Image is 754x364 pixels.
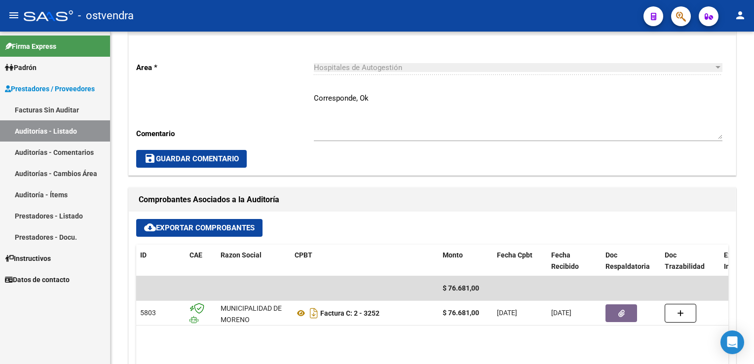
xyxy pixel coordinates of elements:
[443,251,463,259] span: Monto
[605,251,650,270] span: Doc Respaldatoria
[497,251,532,259] span: Fecha Cpbt
[5,274,70,285] span: Datos de contacto
[314,63,402,72] span: Hospitales de Autogestión
[140,309,156,317] span: 5803
[5,83,95,94] span: Prestadores / Proveedores
[734,9,746,21] mat-icon: person
[443,309,479,317] strong: $ 76.681,00
[307,305,320,321] i: Descargar documento
[493,245,547,277] datatable-header-cell: Fecha Cpbt
[144,221,156,233] mat-icon: cloud_download
[320,309,379,317] strong: Factura C: 2 - 3252
[78,5,134,27] span: - ostvendra
[217,245,291,277] datatable-header-cell: Razon Social
[136,62,314,73] p: Area *
[443,284,479,292] span: $ 76.681,00
[144,154,239,163] span: Guardar Comentario
[5,62,37,73] span: Padrón
[189,251,202,259] span: CAE
[136,245,186,277] datatable-header-cell: ID
[551,309,571,317] span: [DATE]
[144,152,156,164] mat-icon: save
[136,150,247,168] button: Guardar Comentario
[497,309,517,317] span: [DATE]
[665,251,705,270] span: Doc Trazabilidad
[144,223,255,232] span: Exportar Comprobantes
[136,219,263,237] button: Exportar Comprobantes
[140,251,147,259] span: ID
[5,41,56,52] span: Firma Express
[291,245,439,277] datatable-header-cell: CPBT
[724,251,747,270] span: Expte. Interno
[221,303,287,326] div: MUNICIPALIDAD DE MORENO
[295,251,312,259] span: CPBT
[139,192,726,208] h1: Comprobantes Asociados a la Auditoría
[8,9,20,21] mat-icon: menu
[5,253,51,264] span: Instructivos
[547,245,602,277] datatable-header-cell: Fecha Recibido
[439,245,493,277] datatable-header-cell: Monto
[136,128,314,139] p: Comentario
[720,330,744,354] div: Open Intercom Messenger
[221,251,262,259] span: Razon Social
[661,245,720,277] datatable-header-cell: Doc Trazabilidad
[186,245,217,277] datatable-header-cell: CAE
[551,251,579,270] span: Fecha Recibido
[602,245,661,277] datatable-header-cell: Doc Respaldatoria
